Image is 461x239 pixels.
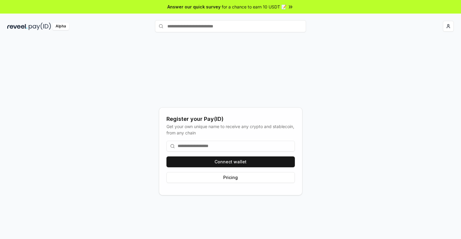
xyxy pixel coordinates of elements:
div: Alpha [52,23,69,30]
span: Answer our quick survey [167,4,221,10]
button: Pricing [166,172,295,183]
div: Get your own unique name to receive any crypto and stablecoin, from any chain [166,123,295,136]
img: reveel_dark [7,23,27,30]
button: Connect wallet [166,156,295,167]
span: for a chance to earn 10 USDT 📝 [222,4,286,10]
img: pay_id [29,23,51,30]
div: Register your Pay(ID) [166,115,295,123]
